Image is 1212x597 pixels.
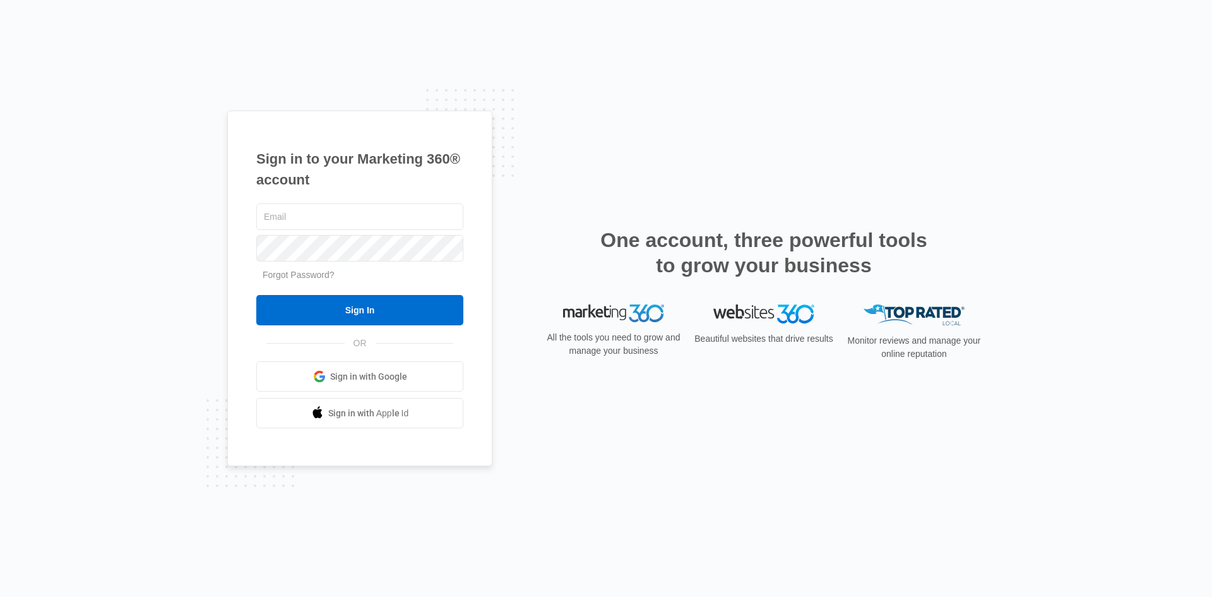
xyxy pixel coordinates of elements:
[328,407,409,420] span: Sign in with Apple Id
[713,305,814,323] img: Websites 360
[597,227,931,278] h2: One account, three powerful tools to grow your business
[563,305,664,322] img: Marketing 360
[693,332,835,346] p: Beautiful websites that drive results
[263,270,335,280] a: Forgot Password?
[345,337,376,350] span: OR
[256,398,463,428] a: Sign in with Apple Id
[256,203,463,230] input: Email
[843,334,985,361] p: Monitor reviews and manage your online reputation
[256,148,463,190] h1: Sign in to your Marketing 360® account
[256,361,463,392] a: Sign in with Google
[864,305,965,325] img: Top Rated Local
[543,331,684,358] p: All the tools you need to grow and manage your business
[330,370,407,383] span: Sign in with Google
[256,295,463,325] input: Sign In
